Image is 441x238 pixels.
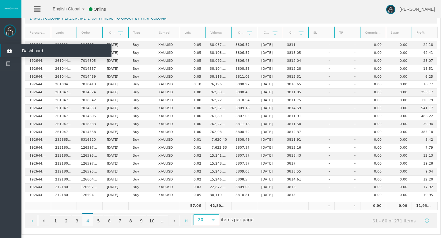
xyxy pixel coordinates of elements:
td: 28.07 [412,57,437,65]
td: 3811.06 [231,73,257,81]
td: XAUUSD [154,113,180,121]
td: [DATE] [102,105,128,113]
td: 0.00 [386,105,412,113]
td: 761,896.00 [205,113,231,121]
td: 3811.58 [283,120,308,128]
td: - [308,41,334,49]
td: 19264467 [25,73,51,81]
td: 19264467 [25,89,51,97]
td: 38,092.35 [205,57,231,65]
td: 21218062 [51,176,77,184]
td: 15,248.74 [205,160,231,168]
td: 38,108.10 [205,49,231,57]
td: 0.02 [180,176,205,184]
td: 15,245.16 [205,168,231,176]
td: 3811.75 [283,97,308,105]
td: Buy [128,176,154,184]
a: Symbol [155,29,179,37]
td: 19264467 [25,41,51,49]
td: 26104706 [51,128,77,136]
a: Profit [413,29,436,37]
td: [DATE] [102,136,128,144]
td: 0.00 [386,57,412,65]
td: [DATE] [102,65,128,73]
td: 26104706 [51,113,77,121]
td: XAUUSD [154,176,180,184]
td: 0.00 [360,144,386,152]
td: 0.02 [180,152,205,160]
td: 0.00 [360,160,386,168]
td: 0.00 [386,89,412,97]
a: Commission [361,29,385,37]
td: 12659517 [77,152,102,160]
td: 9.04 [412,168,437,176]
td: 38,104.30 [205,65,231,73]
td: [DATE] [102,160,128,168]
td: 7018542 [77,97,102,105]
td: 3807.37 [231,152,257,160]
td: 19264467 [25,120,51,128]
td: 7014353 [77,105,102,113]
td: 762,276.00 [205,120,231,128]
td: 541.17 [412,105,437,113]
td: [DATE] [257,97,283,105]
td: - [308,65,334,73]
td: [DATE] [102,176,128,184]
td: 0.00 [360,136,386,144]
img: user-image [386,5,395,14]
td: 0.00 [360,41,386,49]
img: logo.svg [3,7,18,9]
td: 0.05 [180,65,205,73]
td: [DATE] [257,57,283,65]
a: TP [335,29,359,37]
a: Close Price [286,28,299,37]
td: 0.00 [386,81,412,89]
td: 0.00 [360,81,386,89]
td: XAUUSD [154,81,180,89]
td: - [308,120,334,128]
td: Buy [128,136,154,144]
td: - [334,168,360,176]
td: 3809.03 [231,168,257,176]
a: Order [78,29,102,37]
td: Buy [128,128,154,136]
td: 762,377.00 [205,105,231,113]
td: Buy [128,120,154,128]
td: - [334,49,360,57]
td: 76,196.20 [205,81,231,89]
td: [DATE] [102,57,128,65]
td: 42.41 [412,49,437,57]
td: - [334,65,360,73]
a: Swap [387,29,411,37]
td: 12659729 [77,144,102,152]
a: Lots [181,29,205,37]
td: 0.01 [180,144,205,152]
td: 0.00 [386,97,412,105]
td: 0.02 [180,168,205,176]
td: 3811.91 [283,136,308,144]
td: XAUUSD [154,152,180,160]
td: 19264467 [25,65,51,73]
td: 7,620.40 [205,136,231,144]
td: 762,035.00 [205,89,231,97]
td: 3811.95 [283,89,308,97]
td: 3808.49 [231,136,257,144]
td: Buy [128,73,154,81]
td: 16.77 [412,81,437,89]
td: 26104706 [51,105,77,113]
td: [DATE] [102,120,128,128]
td: 7014605 [77,113,102,121]
td: [DATE] [257,73,283,81]
td: 0.00 [386,73,412,81]
td: 762,229.00 [205,97,231,105]
td: 0.00 [386,160,412,168]
td: 3.42 [412,136,437,144]
td: 21218062 [51,168,77,176]
td: 3808.52 [231,128,257,136]
td: 3810.54 [231,97,257,105]
td: 0.00 [360,113,386,121]
td: 19264467 [25,105,51,113]
a: Partnership Code [26,29,50,37]
td: 6.25 [412,73,437,81]
td: - [308,160,334,168]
